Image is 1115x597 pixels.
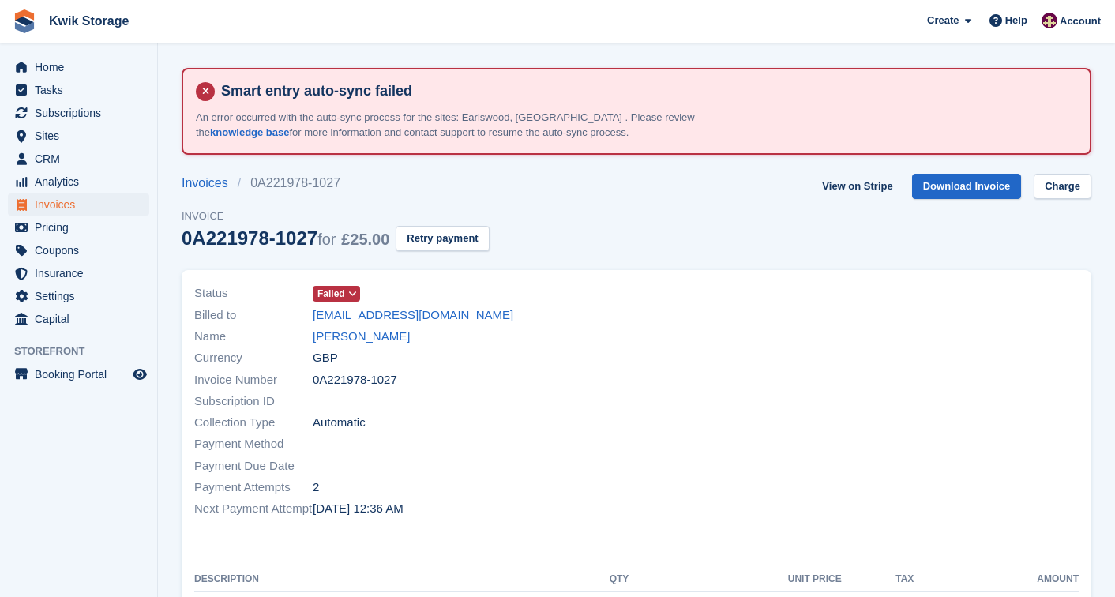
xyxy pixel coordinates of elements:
span: Coupons [35,239,130,261]
img: ellie tragonette [1042,13,1057,28]
span: Home [35,56,130,78]
a: menu [8,193,149,216]
a: Preview store [130,365,149,384]
a: menu [8,308,149,330]
a: menu [8,262,149,284]
a: menu [8,285,149,307]
span: Account [1060,13,1101,29]
span: Next Payment Attempt [194,500,313,518]
span: Help [1005,13,1027,28]
a: menu [8,216,149,238]
span: Sites [35,125,130,147]
span: Booking Portal [35,363,130,385]
a: Download Invoice [912,174,1022,200]
span: Storefront [14,344,157,359]
span: Name [194,328,313,346]
a: knowledge base [210,126,289,138]
span: Subscriptions [35,102,130,124]
span: 2 [313,479,319,497]
a: menu [8,125,149,147]
span: Invoice [182,208,490,224]
th: Amount [914,567,1079,592]
th: Tax [842,567,914,592]
a: menu [8,148,149,170]
a: menu [8,363,149,385]
span: 0A221978-1027 [313,371,397,389]
span: Create [927,13,959,28]
img: stora-icon-8386f47178a22dfd0bd8f6a31ec36ba5ce8667c1dd55bd0f319d3a0aa187defe.svg [13,9,36,33]
a: Kwik Storage [43,8,135,34]
span: CRM [35,148,130,170]
a: Failed [313,284,360,302]
span: GBP [313,349,338,367]
h4: Smart entry auto-sync failed [215,82,1077,100]
span: Billed to [194,306,313,325]
a: menu [8,239,149,261]
span: £25.00 [341,231,389,248]
a: [PERSON_NAME] [313,328,410,346]
span: Collection Type [194,414,313,432]
time: 2025-08-23 23:36:05 UTC [313,500,404,518]
th: Unit Price [629,567,841,592]
span: Invoices [35,193,130,216]
div: 0A221978-1027 [182,227,389,249]
span: Insurance [35,262,130,284]
span: Tasks [35,79,130,101]
span: Status [194,284,313,302]
span: Currency [194,349,313,367]
p: An error occurred with the auto-sync process for the sites: Earlswood, [GEOGRAPHIC_DATA] . Please... [196,110,749,141]
span: Settings [35,285,130,307]
a: menu [8,79,149,101]
button: Retry payment [396,226,489,252]
a: View on Stripe [816,174,899,200]
a: Charge [1034,174,1091,200]
a: Invoices [182,174,238,193]
span: Failed [317,287,345,301]
a: [EMAIL_ADDRESS][DOMAIN_NAME] [313,306,513,325]
span: Pricing [35,216,130,238]
span: Capital [35,308,130,330]
a: menu [8,56,149,78]
span: Payment Method [194,435,313,453]
a: menu [8,102,149,124]
span: Subscription ID [194,392,313,411]
span: Automatic [313,414,366,432]
span: for [317,231,336,248]
a: menu [8,171,149,193]
span: Analytics [35,171,130,193]
th: QTY [552,567,629,592]
th: Description [194,567,552,592]
nav: breadcrumbs [182,174,490,193]
span: Payment Attempts [194,479,313,497]
span: Payment Due Date [194,457,313,475]
span: Invoice Number [194,371,313,389]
